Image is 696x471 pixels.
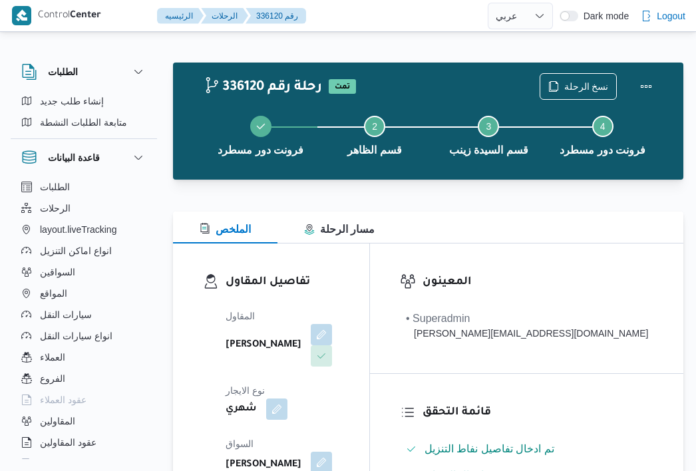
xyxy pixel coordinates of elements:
[201,8,248,24] button: الرحلات
[564,78,609,94] span: نسخ الرحلة
[401,438,653,460] button: تم ادخال تفاصيل نفاط التنزيل
[11,176,157,464] div: قاعدة البيانات
[16,240,152,261] button: انواع اماكن التنزيل
[540,73,617,100] button: نسخ الرحلة
[406,311,648,341] span: • Superadmin mohamed.nabil@illa.com.eg
[406,311,648,327] div: • Superadmin
[218,142,303,158] span: فرونت دور مسطرد
[70,11,101,21] b: Center
[16,389,152,410] button: عقود العملاء
[372,121,377,132] span: 2
[16,176,152,198] button: الطلبات
[40,285,67,301] span: المواقع
[486,121,491,132] span: 3
[48,150,100,166] h3: قاعدة البيانات
[40,264,75,280] span: السواقين
[48,64,78,80] h3: الطلبات
[40,200,71,216] span: الرحلات
[16,261,152,283] button: السواقين
[256,121,266,132] svg: Step 1 is complete
[226,401,257,417] b: شهري
[226,385,265,396] span: نوع الايجار
[226,311,255,321] span: المقاول
[40,328,112,344] span: انواع سيارات النقل
[40,413,75,429] span: المقاولين
[226,273,339,291] h3: تفاصيل المقاول
[40,243,112,259] span: انواع اماكن التنزيل
[21,64,146,80] button: الطلبات
[200,224,251,235] span: الملخص
[406,327,648,341] div: [PERSON_NAME][EMAIL_ADDRESS][DOMAIN_NAME]
[335,83,350,91] b: تمت
[16,90,152,112] button: إنشاء طلب جديد
[40,222,116,237] span: layout.liveTracking
[16,283,152,304] button: المواقع
[204,79,322,96] h2: 336120 رحلة رقم
[16,112,152,133] button: متابعة الطلبات النشطة
[12,6,31,25] img: X8yXhbKr1z7QwAAAABJRU5ErkJggg==
[40,307,92,323] span: سيارات النقل
[546,100,659,169] button: فرونت دور مسطرد
[423,404,653,422] h3: قائمة التحقق
[16,432,152,453] button: عقود المقاولين
[317,100,431,169] button: قسم الظاهر
[432,100,546,169] button: قسم السيدة زينب
[329,79,356,94] span: تمت
[40,392,87,408] span: عقود العملاء
[600,121,606,132] span: 4
[40,434,96,450] span: عقود المقاولين
[425,443,554,454] span: تم ادخال تفاصيل نفاط التنزيل
[204,100,317,169] button: فرونت دور مسطرد
[16,410,152,432] button: المقاولين
[449,142,528,158] span: قسم السيدة زينب
[423,273,653,291] h3: المعينون
[16,304,152,325] button: سيارات النقل
[40,114,127,130] span: متابعة الطلبات النشطة
[578,11,629,21] span: Dark mode
[40,371,65,387] span: الفروع
[13,418,56,458] iframe: chat widget
[16,198,152,219] button: الرحلات
[425,441,554,457] span: تم ادخال تفاصيل نفاط التنزيل
[560,142,645,158] span: فرونت دور مسطرد
[16,219,152,240] button: layout.liveTracking
[16,347,152,368] button: العملاء
[246,8,306,24] button: 336120 رقم
[635,3,691,29] button: Logout
[157,8,204,24] button: الرئيسيه
[40,179,70,195] span: الطلبات
[226,438,254,449] span: السواق
[11,90,157,138] div: الطلبات
[40,93,104,109] span: إنشاء طلب جديد
[657,8,685,24] span: Logout
[21,150,146,166] button: قاعدة البيانات
[304,224,375,235] span: مسار الرحلة
[633,73,659,100] button: Actions
[16,368,152,389] button: الفروع
[16,325,152,347] button: انواع سيارات النقل
[226,337,301,353] b: [PERSON_NAME]
[347,142,401,158] span: قسم الظاهر
[40,349,65,365] span: العملاء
